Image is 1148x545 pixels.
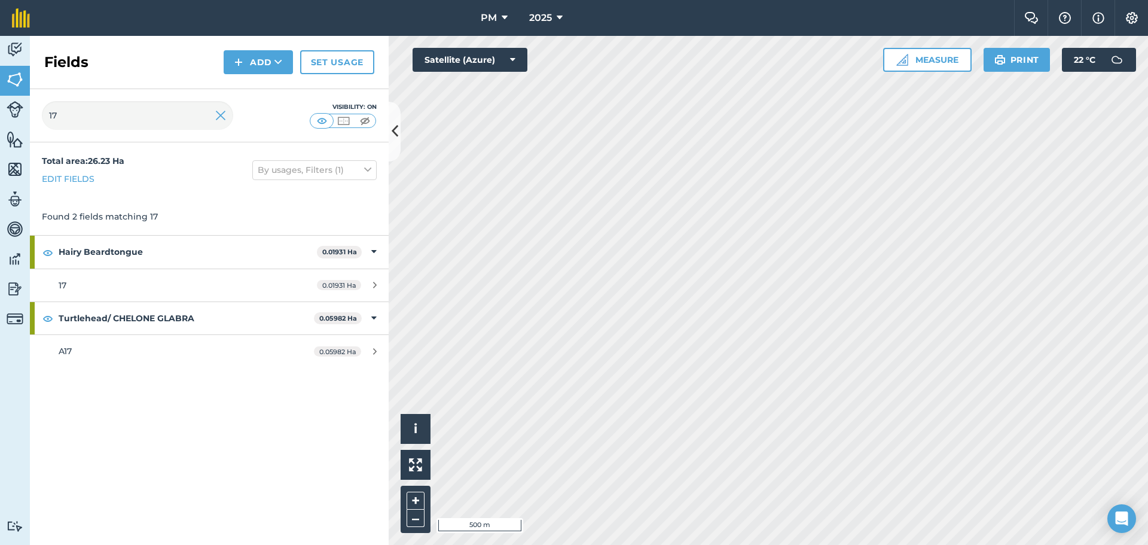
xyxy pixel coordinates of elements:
[409,458,422,471] img: Four arrows, one pointing top left, one top right, one bottom right and the last bottom left
[42,245,53,260] img: svg+xml;base64,PHN2ZyB4bWxucz0iaHR0cDovL3d3dy53My5vcmcvMjAwMC9zdmciIHdpZHRoPSIxOCIgaGVpZ2h0PSIyNC...
[413,48,527,72] button: Satellite (Azure)
[59,236,317,268] strong: Hairy Beardtongue
[994,53,1006,67] img: svg+xml;base64,PHN2ZyB4bWxucz0iaHR0cDovL3d3dy53My5vcmcvMjAwMC9zdmciIHdpZHRoPSIxOSIgaGVpZ2h0PSIyNC...
[407,492,425,510] button: +
[30,269,389,302] a: 170.01931 Ha
[1105,48,1129,72] img: svg+xml;base64,PD94bWwgdmVyc2lvbj0iMS4wIiBlbmNvZGluZz0idXRmLTgiPz4KPCEtLSBHZW5lcmF0b3I6IEFkb2JlIE...
[314,346,361,357] span: 0.05982 Ha
[59,280,66,291] span: 17
[30,236,389,268] div: Hairy Beardtongue0.01931 Ha
[315,115,329,127] img: svg+xml;base64,PHN2ZyB4bWxucz0iaHR0cDovL3d3dy53My5vcmcvMjAwMC9zdmciIHdpZHRoPSI1MCIgaGVpZ2h0PSI0MC...
[322,248,357,256] strong: 0.01931 Ha
[44,53,88,72] h2: Fields
[1024,12,1039,24] img: Two speech bubbles overlapping with the left bubble in the forefront
[224,50,293,74] button: Add
[300,50,374,74] a: Set usage
[7,71,23,89] img: svg+xml;base64,PHN2ZyB4bWxucz0iaHR0cDovL3d3dy53My5vcmcvMjAwMC9zdmciIHdpZHRoPSI1NiIgaGVpZ2h0PSI2MC...
[7,190,23,208] img: svg+xml;base64,PD94bWwgdmVyc2lvbj0iMS4wIiBlbmNvZGluZz0idXRmLTgiPz4KPCEtLSBHZW5lcmF0b3I6IEFkb2JlIE...
[7,250,23,268] img: svg+xml;base64,PD94bWwgdmVyc2lvbj0iMS4wIiBlbmNvZGluZz0idXRmLTgiPz4KPCEtLSBHZW5lcmF0b3I6IEFkb2JlIE...
[42,311,53,325] img: svg+xml;base64,PHN2ZyB4bWxucz0iaHR0cDovL3d3dy53My5vcmcvMjAwMC9zdmciIHdpZHRoPSIxOCIgaGVpZ2h0PSIyNC...
[401,414,430,444] button: i
[7,160,23,178] img: svg+xml;base64,PHN2ZyB4bWxucz0iaHR0cDovL3d3dy53My5vcmcvMjAwMC9zdmciIHdpZHRoPSI1NiIgaGVpZ2h0PSI2MC...
[317,280,361,290] span: 0.01931 Ha
[529,11,552,25] span: 2025
[30,335,389,367] a: A170.05982 Ha
[42,156,124,166] strong: Total area : 26.23 Ha
[414,421,417,436] span: i
[1074,48,1095,72] span: 22 ° C
[7,520,23,532] img: svg+xml;base64,PD94bWwgdmVyc2lvbj0iMS4wIiBlbmNvZGluZz0idXRmLTgiPz4KPCEtLSBHZW5lcmF0b3I6IEFkb2JlIE...
[1107,504,1136,533] div: Open Intercom Messenger
[42,172,94,185] a: Edit fields
[30,302,389,334] div: Turtlehead/ CHELONE GLABRA0.05982 Ha
[1062,48,1136,72] button: 22 °C
[310,102,377,112] div: Visibility: On
[358,115,373,127] img: svg+xml;base64,PHN2ZyB4bWxucz0iaHR0cDovL3d3dy53My5vcmcvMjAwMC9zdmciIHdpZHRoPSI1MCIgaGVpZ2h0PSI0MC...
[7,220,23,238] img: svg+xml;base64,PD94bWwgdmVyc2lvbj0iMS4wIiBlbmNvZGluZz0idXRmLTgiPz4KPCEtLSBHZW5lcmF0b3I6IEFkb2JlIE...
[42,101,233,130] input: Search
[30,198,389,235] div: Found 2 fields matching 17
[252,160,377,179] button: By usages, Filters (1)
[215,108,226,123] img: svg+xml;base64,PHN2ZyB4bWxucz0iaHR0cDovL3d3dy53My5vcmcvMjAwMC9zdmciIHdpZHRoPSIyMiIgaGVpZ2h0PSIzMC...
[407,510,425,527] button: –
[59,346,72,357] span: A17
[984,48,1051,72] button: Print
[336,115,351,127] img: svg+xml;base64,PHN2ZyB4bWxucz0iaHR0cDovL3d3dy53My5vcmcvMjAwMC9zdmciIHdpZHRoPSI1MCIgaGVpZ2h0PSI0MC...
[234,55,243,69] img: svg+xml;base64,PHN2ZyB4bWxucz0iaHR0cDovL3d3dy53My5vcmcvMjAwMC9zdmciIHdpZHRoPSIxNCIgaGVpZ2h0PSIyNC...
[7,101,23,118] img: svg+xml;base64,PD94bWwgdmVyc2lvbj0iMS4wIiBlbmNvZGluZz0idXRmLTgiPz4KPCEtLSBHZW5lcmF0b3I6IEFkb2JlIE...
[7,130,23,148] img: svg+xml;base64,PHN2ZyB4bWxucz0iaHR0cDovL3d3dy53My5vcmcvMjAwMC9zdmciIHdpZHRoPSI1NiIgaGVpZ2h0PSI2MC...
[12,8,30,28] img: fieldmargin Logo
[59,302,314,334] strong: Turtlehead/ CHELONE GLABRA
[1058,12,1072,24] img: A question mark icon
[319,314,357,322] strong: 0.05982 Ha
[883,48,972,72] button: Measure
[7,280,23,298] img: svg+xml;base64,PD94bWwgdmVyc2lvbj0iMS4wIiBlbmNvZGluZz0idXRmLTgiPz4KPCEtLSBHZW5lcmF0b3I6IEFkb2JlIE...
[1125,12,1139,24] img: A cog icon
[481,11,497,25] span: PM
[7,41,23,59] img: svg+xml;base64,PD94bWwgdmVyc2lvbj0iMS4wIiBlbmNvZGluZz0idXRmLTgiPz4KPCEtLSBHZW5lcmF0b3I6IEFkb2JlIE...
[896,54,908,66] img: Ruler icon
[1092,11,1104,25] img: svg+xml;base64,PHN2ZyB4bWxucz0iaHR0cDovL3d3dy53My5vcmcvMjAwMC9zdmciIHdpZHRoPSIxNyIgaGVpZ2h0PSIxNy...
[7,310,23,327] img: svg+xml;base64,PD94bWwgdmVyc2lvbj0iMS4wIiBlbmNvZGluZz0idXRmLTgiPz4KPCEtLSBHZW5lcmF0b3I6IEFkb2JlIE...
